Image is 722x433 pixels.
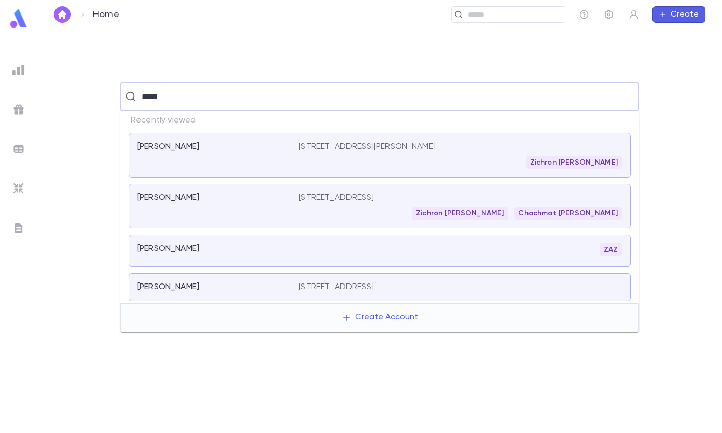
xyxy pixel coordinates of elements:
p: [PERSON_NAME] [137,142,199,152]
button: Create [652,6,705,23]
img: logo [8,8,29,29]
p: [PERSON_NAME] [137,243,199,254]
p: [STREET_ADDRESS][PERSON_NAME] [299,142,436,152]
p: Home [93,9,119,20]
p: [PERSON_NAME] [137,193,199,203]
button: Create Account [334,308,426,328]
p: [PERSON_NAME] [137,282,199,292]
img: letters_grey.7941b92b52307dd3b8a917253454ce1c.svg [12,222,25,234]
p: [STREET_ADDRESS] [299,282,374,292]
img: campaigns_grey.99e729a5f7ee94e3726e6486bddda8f1.svg [12,103,25,116]
p: [STREET_ADDRESS] [299,193,374,203]
img: reports_grey.c525e4749d1bce6a11f5fe2a8de1b229.svg [12,64,25,76]
span: Zichron [PERSON_NAME] [412,209,508,218]
img: imports_grey.530a8a0e642e233f2baf0ef88e8c9fcb.svg [12,182,25,195]
img: batches_grey.339ca447c9d9533ef1741baa751efc33.svg [12,143,25,155]
p: Recently viewed [120,111,639,130]
span: Zichron [PERSON_NAME] [526,158,622,167]
span: ZAZ [600,246,622,254]
span: Chachmat [PERSON_NAME] [514,209,622,218]
img: home_white.a664292cf8c1dea59945f0da9f25487c.svg [56,10,68,19]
